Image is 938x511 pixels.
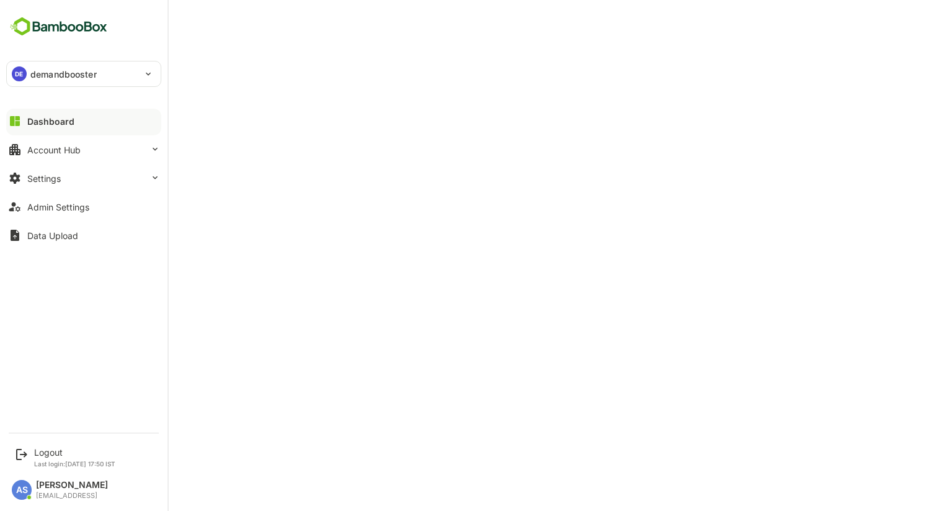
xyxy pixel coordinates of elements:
[6,223,161,248] button: Data Upload
[36,492,108,500] div: [EMAIL_ADDRESS]
[6,194,161,219] button: Admin Settings
[6,15,111,38] img: BambooboxFullLogoMark.5f36c76dfaba33ec1ec1367b70bb1252.svg
[6,137,161,162] button: Account Hub
[6,166,161,191] button: Settings
[27,145,81,155] div: Account Hub
[27,202,89,212] div: Admin Settings
[34,447,115,458] div: Logout
[34,460,115,468] p: Last login: [DATE] 17:50 IST
[12,480,32,500] div: AS
[36,480,108,491] div: [PERSON_NAME]
[12,66,27,81] div: DE
[27,173,61,184] div: Settings
[30,68,97,81] p: demandbooster
[27,230,78,241] div: Data Upload
[7,61,161,86] div: DEdemandbooster
[6,109,161,133] button: Dashboard
[27,116,74,127] div: Dashboard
